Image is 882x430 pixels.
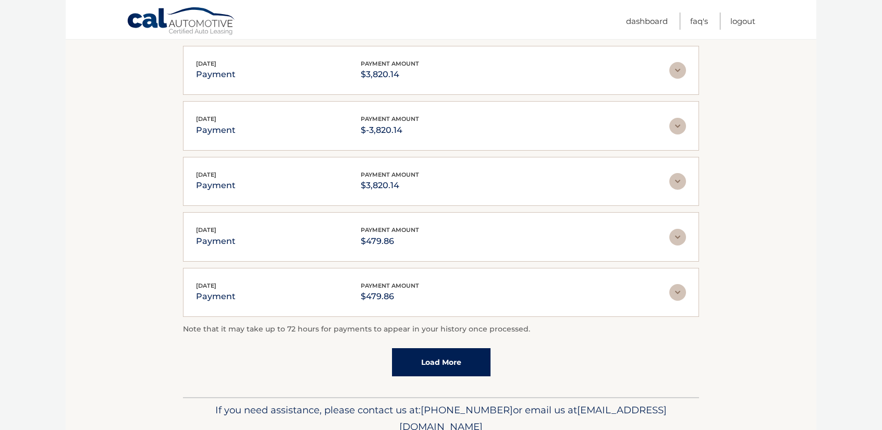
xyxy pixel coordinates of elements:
[196,115,216,122] span: [DATE]
[361,282,419,289] span: payment amount
[361,123,419,138] p: $-3,820.14
[183,323,699,336] p: Note that it may take up to 72 hours for payments to appear in your history once processed.
[669,118,686,134] img: accordion-rest.svg
[669,62,686,79] img: accordion-rest.svg
[392,348,491,376] a: Load More
[196,123,236,138] p: payment
[361,289,419,304] p: $479.86
[196,282,216,289] span: [DATE]
[196,67,236,82] p: payment
[196,171,216,178] span: [DATE]
[361,60,419,67] span: payment amount
[361,178,419,193] p: $3,820.14
[421,404,513,416] span: [PHONE_NUMBER]
[669,229,686,245] img: accordion-rest.svg
[669,173,686,190] img: accordion-rest.svg
[196,289,236,304] p: payment
[690,13,708,30] a: FAQ's
[196,234,236,249] p: payment
[361,234,419,249] p: $479.86
[730,13,755,30] a: Logout
[669,284,686,301] img: accordion-rest.svg
[361,226,419,234] span: payment amount
[196,60,216,67] span: [DATE]
[626,13,668,30] a: Dashboard
[196,226,216,234] span: [DATE]
[361,67,419,82] p: $3,820.14
[361,171,419,178] span: payment amount
[361,115,419,122] span: payment amount
[127,7,236,37] a: Cal Automotive
[196,178,236,193] p: payment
